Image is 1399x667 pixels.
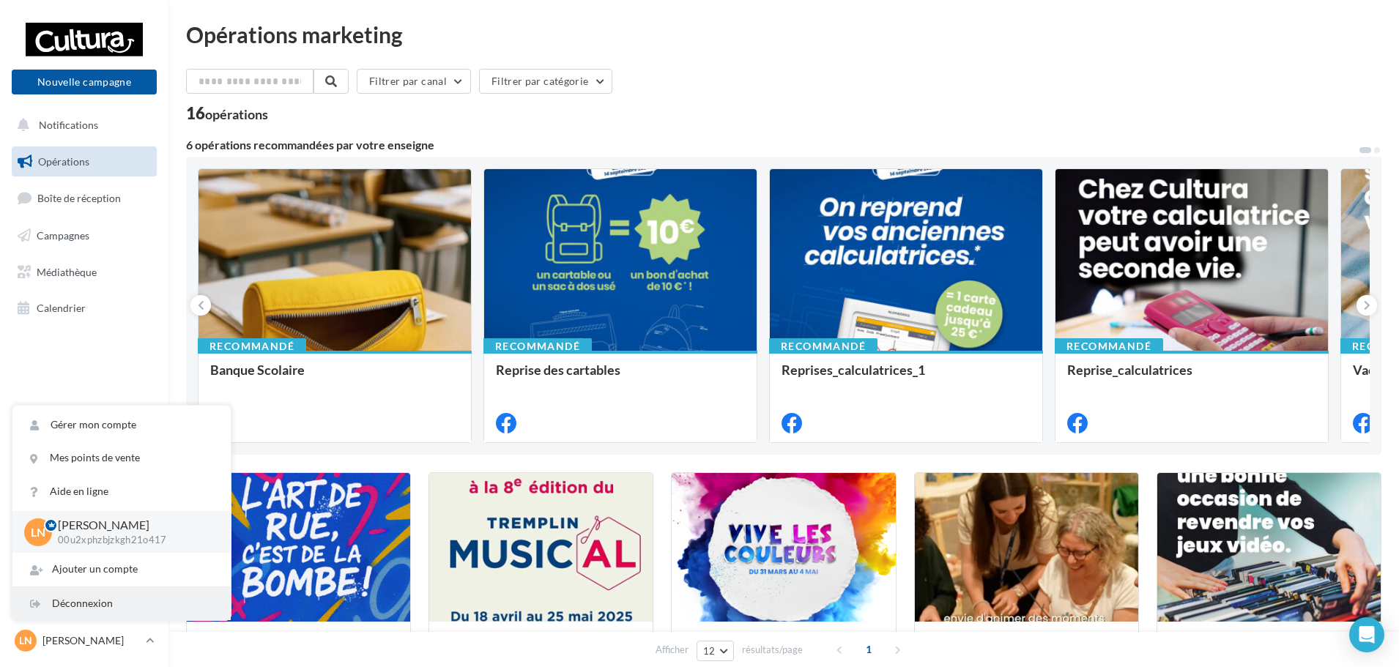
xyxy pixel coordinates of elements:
[37,229,89,242] span: Campagnes
[58,534,207,547] p: 00u2xphzbjzkgh21o417
[205,108,268,121] div: opérations
[496,362,745,392] div: Reprise des cartables
[656,643,689,657] span: Afficher
[9,110,154,141] button: Notifications
[857,638,880,661] span: 1
[12,475,231,508] a: Aide en ligne
[9,182,160,214] a: Boîte de réception
[12,627,157,655] a: Ln [PERSON_NAME]
[479,69,612,94] button: Filtrer par catégorie
[37,302,86,314] span: Calendrier
[357,69,471,94] button: Filtrer par canal
[703,645,716,657] span: 12
[1055,338,1163,354] div: Recommandé
[19,633,32,648] span: Ln
[38,155,89,168] span: Opérations
[483,338,592,354] div: Recommandé
[12,409,231,441] a: Gérer mon compte
[42,633,140,648] p: [PERSON_NAME]
[58,517,207,534] p: [PERSON_NAME]
[186,139,1358,151] div: 6 opérations recommandées par votre enseigne
[769,338,877,354] div: Recommandé
[9,146,160,177] a: Opérations
[1349,617,1384,652] div: Open Intercom Messenger
[782,362,1031,392] div: Reprises_calculatrices_1
[198,338,306,354] div: Recommandé
[9,293,160,324] a: Calendrier
[210,362,459,392] div: Banque Scolaire
[37,265,97,277] span: Médiathèque
[31,523,45,540] span: Ln
[39,119,98,131] span: Notifications
[12,441,231,474] a: Mes points de vente
[37,192,121,204] span: Boîte de réception
[12,70,157,94] button: Nouvelle campagne
[697,641,734,661] button: 12
[186,23,1381,45] div: Opérations marketing
[742,643,803,657] span: résultats/page
[9,220,160,251] a: Campagnes
[186,105,268,122] div: 16
[12,587,231,620] div: Déconnexion
[1067,362,1316,392] div: Reprise_calculatrices
[9,257,160,288] a: Médiathèque
[12,553,231,586] div: Ajouter un compte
